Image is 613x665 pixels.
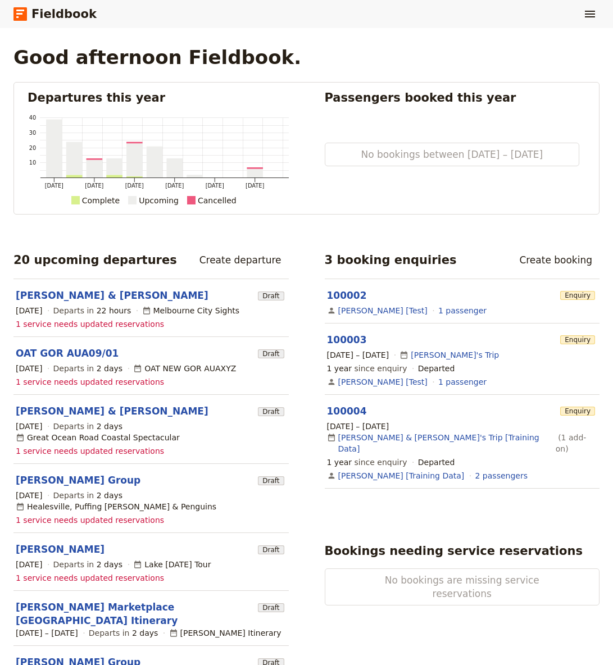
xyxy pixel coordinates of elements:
div: OAT NEW GOR AUAXYZ [133,363,236,374]
a: [PERSON_NAME] [Test] [338,376,428,388]
span: Draft [258,291,284,300]
a: View the passengers for this booking [475,470,528,481]
span: No bookings between [DATE] – [DATE] [361,148,543,161]
tspan: 30 [29,130,37,136]
span: Draft [258,349,284,358]
span: 2 days [97,560,122,569]
span: 1 year [327,458,352,467]
span: [DATE] – [DATE] [327,349,389,361]
button: Show menu [580,4,600,24]
a: [PERSON_NAME]'s Trip [411,349,499,361]
span: Draft [258,603,284,612]
div: Departed [418,457,455,468]
tspan: [DATE] [246,183,264,189]
a: Fieldbook [13,4,97,24]
span: [DATE] [16,363,42,374]
span: Draft [258,545,284,554]
div: Lake [DATE] Tour [133,559,211,570]
tspan: 20 [29,145,37,151]
span: 2 days [97,364,122,373]
a: Create booking [512,250,600,270]
a: [PERSON_NAME] & [PERSON_NAME] [16,404,208,418]
span: No bookings are missing service reservations [361,573,564,600]
a: [PERSON_NAME] Group [16,473,140,487]
a: [PERSON_NAME] & [PERSON_NAME]'s Trip [Training Data] [338,432,553,454]
h2: Departures this year [28,89,289,106]
tspan: [DATE] [165,183,184,189]
span: ( 1 add-on ) [556,432,597,454]
a: 100002 [327,290,367,301]
tspan: [DATE] [85,183,103,189]
div: Great Ocean Road Coastal Spectacular [16,432,180,443]
h2: Bookings needing service reservations [325,543,583,559]
span: 1 service needs updated reservations [16,572,164,584]
span: Departs in [53,421,122,432]
div: Healesville, Puffing [PERSON_NAME] & Penguins [16,501,216,512]
a: 100003 [327,334,367,345]
a: Create departure [192,250,289,270]
h2: 3 booking enquiries [325,252,457,268]
span: Enquiry [560,335,595,344]
span: [DATE] [16,421,42,432]
a: OAT GOR AUA09/01 [16,347,119,360]
tspan: [DATE] [125,183,144,189]
span: 1 service needs updated reservations [16,514,164,526]
tspan: 40 [29,115,37,121]
span: 1 year [327,364,352,373]
span: 1 service needs updated reservations [16,445,164,457]
a: [PERSON_NAME] [Test] [338,305,428,316]
span: [DATE] – [DATE] [16,627,78,639]
span: 22 hours [97,306,131,315]
span: Draft [258,476,284,485]
div: Melbourne City Sights [142,305,240,316]
div: Departed [418,363,455,374]
span: 2 days [97,491,122,500]
a: [PERSON_NAME] & [PERSON_NAME] [16,289,208,302]
span: 2 days [132,628,158,637]
span: Departs in [53,490,122,501]
span: Enquiry [560,291,595,300]
span: since enquiry [327,457,407,468]
span: [DATE] [16,559,42,570]
a: [PERSON_NAME] Marketplace [GEOGRAPHIC_DATA] Itinerary [16,600,253,627]
span: [DATE] – [DATE] [327,421,389,432]
span: Draft [258,407,284,416]
a: View the passengers for this booking [438,305,487,316]
span: Departs in [89,627,158,639]
h1: Good afternoon Fieldbook. [13,46,301,69]
span: Enquiry [560,407,595,416]
tspan: [DATE] [45,183,63,189]
span: Departs in [53,559,122,570]
div: Complete [82,194,120,207]
h2: Passengers booked this year [325,89,586,106]
a: [PERSON_NAME] [Training Data] [338,470,465,481]
tspan: 10 [29,160,37,166]
div: Cancelled [198,194,237,207]
h2: 20 upcoming departures [13,252,177,268]
a: 100004 [327,406,367,417]
tspan: [DATE] [206,183,224,189]
div: [PERSON_NAME] Itinerary [169,627,281,639]
a: View the passengers for this booking [438,376,487,388]
span: 1 service needs updated reservations [16,318,164,330]
a: [PERSON_NAME] [16,543,105,556]
span: Departs in [53,363,122,374]
span: 2 days [97,422,122,431]
span: [DATE] [16,305,42,316]
span: since enquiry [327,363,407,374]
div: Upcoming [139,194,179,207]
span: [DATE] [16,490,42,501]
span: Departs in [53,305,131,316]
span: 1 service needs updated reservations [16,376,164,388]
